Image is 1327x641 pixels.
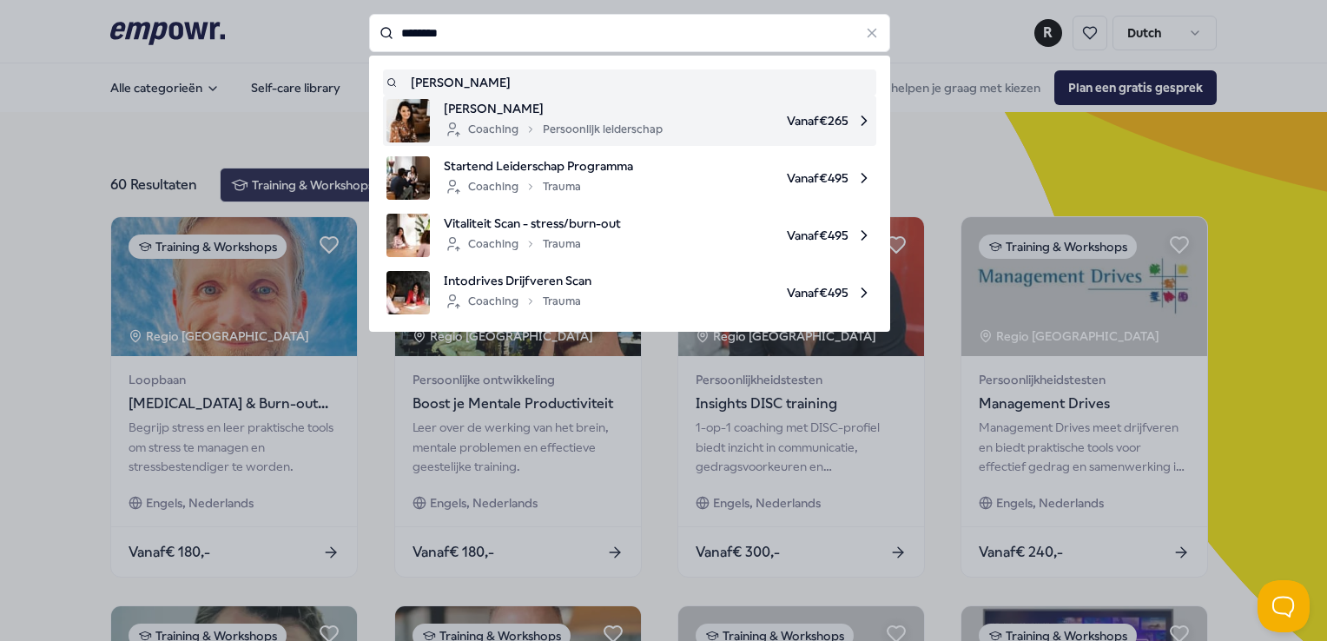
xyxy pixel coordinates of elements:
[444,99,663,118] span: [PERSON_NAME]
[1258,580,1310,632] iframe: Help Scout Beacon - Open
[444,156,633,175] span: Startend Leiderschap Programma
[386,156,873,200] a: product imageStartend Leiderschap ProgrammaCoachingTraumaVanaf€495
[386,156,430,200] img: product image
[386,271,873,314] a: product imageIntodrives Drijfveren ScanCoachingTraumaVanaf€495
[386,99,873,142] a: product image[PERSON_NAME]CoachingPersoonlijk leiderschapVanaf€265
[444,271,591,290] span: Intodrives Drijfveren Scan
[386,99,430,142] img: product image
[444,291,581,312] div: Coaching Trauma
[386,271,430,314] img: product image
[386,214,430,257] img: product image
[444,176,581,197] div: Coaching Trauma
[444,214,621,233] span: Vitaliteit Scan - stress/burn-out
[444,234,581,254] div: Coaching Trauma
[386,73,873,92] a: [PERSON_NAME]
[369,14,890,52] input: Search for products, categories or subcategories
[635,214,873,257] span: Vanaf € 495
[647,156,873,200] span: Vanaf € 495
[444,119,663,140] div: Coaching Persoonlijk leiderschap
[386,214,873,257] a: product imageVitaliteit Scan - stress/burn-outCoachingTraumaVanaf€495
[677,99,873,142] span: Vanaf € 265
[605,271,873,314] span: Vanaf € 495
